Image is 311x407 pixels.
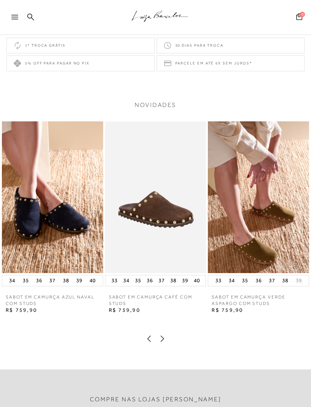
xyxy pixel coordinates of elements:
[226,275,237,286] button: 34
[133,275,143,286] button: 35
[109,275,120,286] button: 33
[105,294,206,307] a: SABOT EM CAMURÇA CAFÉ COM STUDS
[105,121,206,273] img: SABOT EM CAMURÇA CAFÉ COM STUDS
[208,294,309,307] a: SABOT EM CAMURÇA VERDE ASPARGO COM STUDS
[157,55,305,71] div: Parcele em até 6x sem juros*
[157,38,305,53] div: 30 dias para troca
[300,12,305,17] span: 0
[109,307,140,313] span: R$ 759,90
[240,275,250,286] button: 35
[47,275,58,286] button: 37
[294,13,305,23] button: 0
[267,275,277,286] button: 37
[90,396,221,403] h2: Compre nas lojas [PERSON_NAME]
[61,275,71,286] button: 38
[212,307,243,313] span: R$ 759,90
[2,294,103,307] a: SABOT EM CAMURÇA AZUL NAVAL COM STUDS
[156,275,167,286] button: 37
[192,275,202,286] button: 40
[294,277,304,284] button: 39
[6,55,155,71] div: 5% off para pagar no PIX
[208,121,309,273] img: SABOT EM CAMURÇA VERDE ASPARGO COM STUDS
[34,275,44,286] button: 36
[20,275,31,286] button: 35
[168,275,179,286] button: 38
[253,275,264,286] button: 36
[6,38,155,53] div: 1ª troca grátis
[74,275,85,286] button: 39
[213,275,224,286] button: 33
[145,275,155,286] button: 36
[2,121,103,273] img: SABOT EM CAMURÇA AZUL NAVAL COM STUDS
[7,275,17,286] button: 34
[121,275,132,286] button: 34
[280,275,291,286] button: 38
[180,275,190,286] button: 39
[87,275,98,286] button: 40
[6,307,37,313] span: R$ 759,90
